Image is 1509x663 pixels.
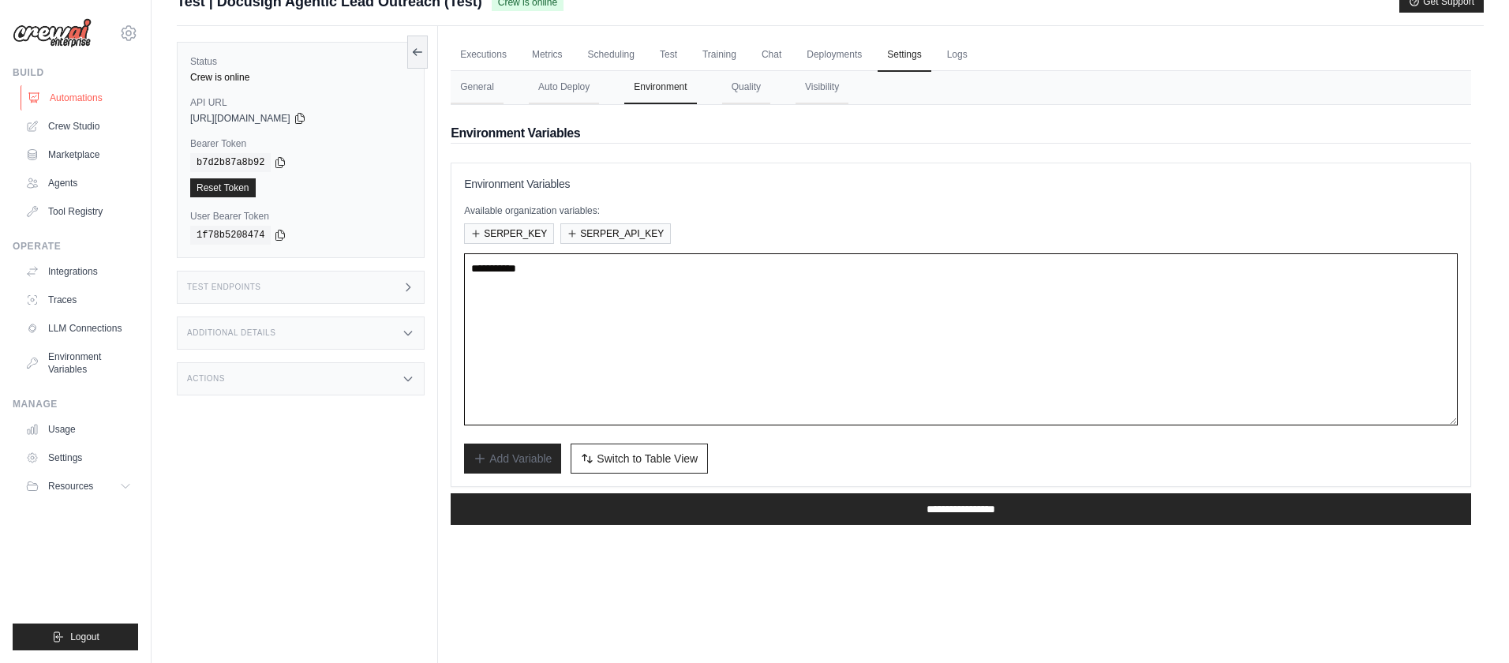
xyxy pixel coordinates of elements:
a: Deployments [797,39,871,72]
a: Logs [938,39,977,72]
a: Usage [19,417,138,442]
button: Auto Deploy [529,71,599,104]
button: Add Variable [464,444,561,474]
a: LLM Connections [19,316,138,341]
label: Bearer Token [190,137,411,150]
div: Operate [13,240,138,253]
div: Crew is online [190,71,411,84]
div: Manage [13,398,138,410]
label: Status [190,55,411,68]
label: User Bearer Token [190,210,411,223]
span: Resources [48,480,93,493]
a: Traces [19,287,138,313]
code: 1f78b5208474 [190,226,271,245]
a: Crew Studio [19,114,138,139]
a: Executions [451,39,516,72]
button: Quality [722,71,770,104]
a: Tool Registry [19,199,138,224]
a: Environment Variables [19,344,138,382]
img: Logo [13,18,92,48]
span: Switch to Table View [597,451,698,466]
button: Environment [624,71,696,104]
a: Chat [752,39,791,72]
button: Switch to Table View [571,444,708,474]
button: Logout [13,624,138,650]
span: [URL][DOMAIN_NAME] [190,112,290,125]
button: SERPER_API_KEY [560,223,671,244]
a: Metrics [522,39,572,72]
span: Logout [70,631,99,643]
button: SERPER_KEY [464,223,554,244]
a: Training [693,39,746,72]
a: Settings [878,39,930,72]
h3: Environment Variables [464,176,1458,192]
p: Available organization variables: [464,204,1458,217]
a: Settings [19,445,138,470]
a: Marketplace [19,142,138,167]
a: Scheduling [579,39,644,72]
h3: Actions [187,374,225,384]
a: Integrations [19,259,138,284]
label: API URL [190,96,411,109]
a: Reset Token [190,178,256,197]
h2: Environment Variables [451,124,1471,143]
h3: Test Endpoints [187,283,261,292]
button: General [451,71,504,104]
div: Build [13,66,138,79]
a: Agents [19,170,138,196]
a: Test [650,39,687,72]
button: Visibility [796,71,848,104]
button: Resources [19,474,138,499]
code: b7d2b87a8b92 [190,153,271,172]
h3: Additional Details [187,328,275,338]
nav: Tabs [451,71,1471,104]
a: Automations [21,85,140,110]
iframe: Chat Widget [1430,587,1509,663]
